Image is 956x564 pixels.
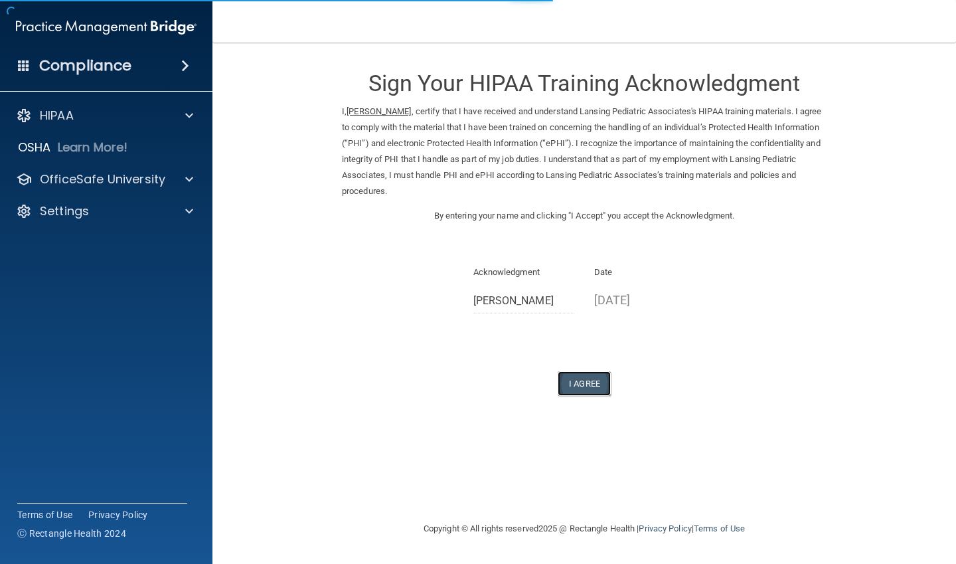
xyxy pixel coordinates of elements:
[639,523,691,533] a: Privacy Policy
[347,106,411,116] ins: [PERSON_NAME]
[342,71,827,96] h3: Sign Your HIPAA Training Acknowledgment
[16,108,193,124] a: HIPAA
[473,289,575,314] input: Full Name
[58,140,128,155] p: Learn More!
[18,140,51,155] p: OSHA
[16,203,193,219] a: Settings
[88,508,148,521] a: Privacy Policy
[17,508,72,521] a: Terms of Use
[342,208,827,224] p: By entering your name and clicking "I Accept" you accept the Acknowledgment.
[17,527,126,540] span: Ⓒ Rectangle Health 2024
[594,289,696,311] p: [DATE]
[558,371,611,396] button: I Agree
[16,14,197,41] img: PMB logo
[40,108,74,124] p: HIPAA
[726,470,940,523] iframe: Drift Widget Chat Controller
[16,171,193,187] a: OfficeSafe University
[40,203,89,219] p: Settings
[342,508,827,550] div: Copyright © All rights reserved 2025 @ Rectangle Health | |
[342,104,827,199] p: I, , certify that I have received and understand Lansing Pediatric Associates's HIPAA training ma...
[39,56,131,75] h4: Compliance
[40,171,165,187] p: OfficeSafe University
[694,523,745,533] a: Terms of Use
[594,264,696,280] p: Date
[473,264,575,280] p: Acknowledgment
